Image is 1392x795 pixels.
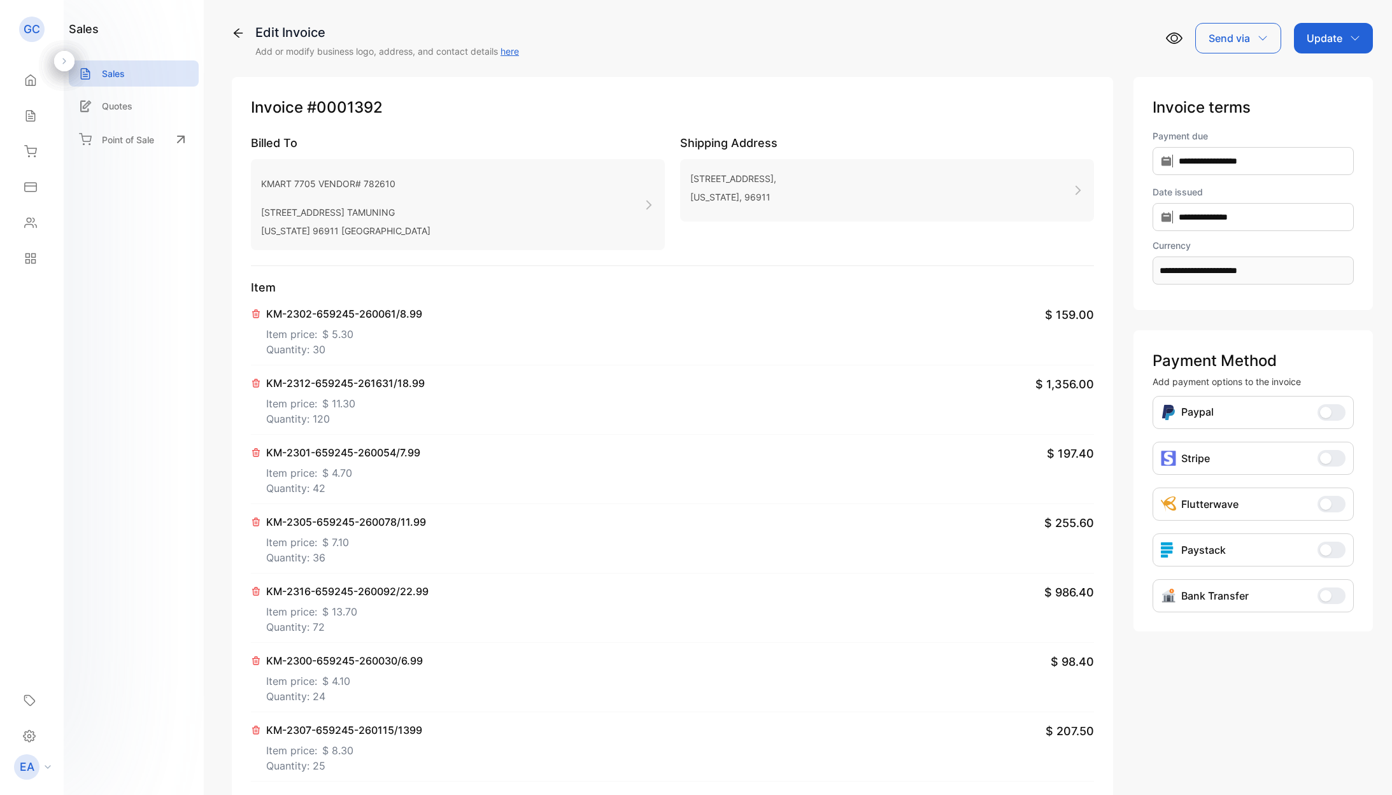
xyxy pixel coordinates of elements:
[266,599,429,619] p: Item price:
[680,134,1094,151] p: Shipping Address
[266,738,422,758] p: Item price:
[266,584,429,599] p: KM-2316-659245-260092/22.99
[1181,451,1210,466] p: Stripe
[1051,653,1094,670] span: $ 98.40
[69,93,199,119] a: Quotes
[1181,404,1214,421] p: Paypal
[10,5,48,43] button: Open LiveChat chat widget
[266,321,422,342] p: Item price:
[322,396,355,411] span: $ 11.30
[690,188,776,206] p: [US_STATE], 96911
[266,530,426,550] p: Item price:
[501,46,519,57] a: here
[1047,445,1094,462] span: $ 197.40
[255,45,519,58] p: Add or modify business logo, address, and contact details
[307,96,383,119] span: #0001392
[1044,514,1094,531] span: $ 255.60
[266,722,422,738] p: KM-2307-659245-260115/1399
[102,67,125,80] p: Sales
[266,514,426,530] p: KM-2305-659245-260078/11.99
[1161,496,1176,512] img: Icon
[1161,588,1176,603] img: Icon
[1153,185,1354,199] label: Date issued
[1294,23,1373,53] button: Update
[266,653,423,668] p: KM-2300-659245-260030/6.99
[1161,404,1176,421] img: Icon
[69,125,199,153] a: Point of Sale
[322,604,357,619] span: $ 13.70
[1153,375,1354,388] p: Add payment options to the invoice
[322,465,352,481] span: $ 4.70
[266,668,423,689] p: Item price:
[1161,451,1176,466] img: icon
[69,20,99,38] h1: sales
[266,550,426,565] p: Quantity: 36
[1209,31,1250,46] p: Send via
[322,743,353,758] span: $ 8.30
[251,96,1094,119] p: Invoice
[1153,129,1354,143] label: Payment due
[266,411,425,426] p: Quantity: 120
[1181,496,1239,512] p: Flutterwave
[1153,96,1354,119] p: Invoice terms
[266,689,423,704] p: Quantity: 24
[322,327,353,342] span: $ 5.30
[1045,306,1094,323] span: $ 159.00
[261,174,430,193] p: KMART 7705 VENDOR# 782610
[1195,23,1281,53] button: Send via
[102,133,154,146] p: Point of Sale
[266,619,429,635] p: Quantity: 72
[266,460,420,481] p: Item price:
[322,535,349,550] span: $ 7.10
[1153,239,1354,252] label: Currency
[266,376,425,391] p: KM-2312-659245-261631/18.99
[1153,349,1354,372] p: Payment Method
[24,21,40,38] p: GC
[1035,376,1094,393] span: $ 1,356.00
[690,169,776,188] p: [STREET_ADDRESS],
[266,481,420,496] p: Quantity: 42
[266,758,422,773] p: Quantity: 25
[251,134,665,151] p: Billed To
[261,222,430,240] p: [US_STATE] 96911 [GEOGRAPHIC_DATA]
[1307,31,1342,46] p: Update
[1181,542,1226,558] p: Paystack
[1161,542,1176,558] img: icon
[251,279,1094,296] p: Item
[261,203,430,222] p: [STREET_ADDRESS] TAMUNING
[322,673,350,689] span: $ 4.10
[69,60,199,87] a: Sales
[20,759,34,775] p: EA
[1046,722,1094,740] span: $ 207.50
[1181,588,1249,603] p: Bank Transfer
[266,391,425,411] p: Item price:
[266,445,420,460] p: KM-2301-659245-260054/7.99
[266,342,422,357] p: Quantity: 30
[1044,584,1094,601] span: $ 986.40
[255,23,519,42] div: Edit Invoice
[266,306,422,321] p: KM-2302-659245-260061/8.99
[102,99,132,113] p: Quotes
